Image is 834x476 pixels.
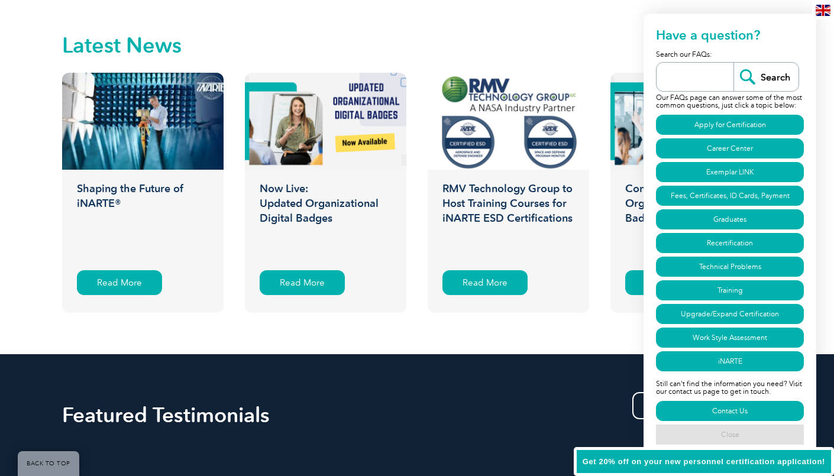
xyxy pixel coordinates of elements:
h3: RMV Technology Group to Host Training Courses for iNARTE ESD Certifications [428,182,589,258]
a: Career Center [656,138,804,158]
div: Read More [625,270,710,295]
a: Technical Problems [656,257,804,277]
h3: Now Live: Updated Organizational Digital Badges [245,182,406,258]
a: Contact Us [656,401,804,421]
p: Still can't find the information you need? Visit our contact us page to get in touch. [656,373,804,399]
a: Coming Soon: Updated Organizational Digital Badges Read More [610,73,772,313]
div: Read More [442,270,528,295]
a: Graduates [656,209,804,229]
a: Close [656,425,804,445]
a: Training [656,280,804,300]
a: Shaping the Future of iNARTE® Read More [62,73,224,313]
a: BACK TO TOP [18,451,79,476]
span: Get 20% off on your new personnel certification application! [583,457,825,466]
a: Recertification [656,233,804,253]
a: Work Style Assessment [656,328,804,348]
a: Upgrade/Expand Certification [656,304,804,324]
h2: Have a question? [656,26,804,48]
a: RMV Technology Group to Host Training Courses for iNARTE ESD Certifications Read More [428,73,589,313]
div: Read More [77,270,162,295]
a: Now Live:Updated Organizational Digital Badges Read More [245,73,406,313]
input: Search [733,63,799,91]
a: Fees, Certificates, ID Cards, Payment [656,186,804,206]
img: en [816,5,830,16]
a: Exemplar LINK [656,162,804,182]
div: Read More [260,270,345,295]
h3: Shaping the Future of iNARTE® [62,182,224,258]
h3: Coming Soon: Updated Organizational Digital Badges [610,182,772,258]
a: Apply for Certification [656,115,804,135]
p: Our FAQs page can answer some of the most common questions, just click a topic below: [656,92,804,113]
h2: Latest News [62,36,182,55]
h2: Featured Testimonials [62,406,772,425]
a: Browse All Testimonials [632,392,772,419]
p: Search our FAQs: [656,48,804,62]
a: iNARTE [656,351,804,371]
